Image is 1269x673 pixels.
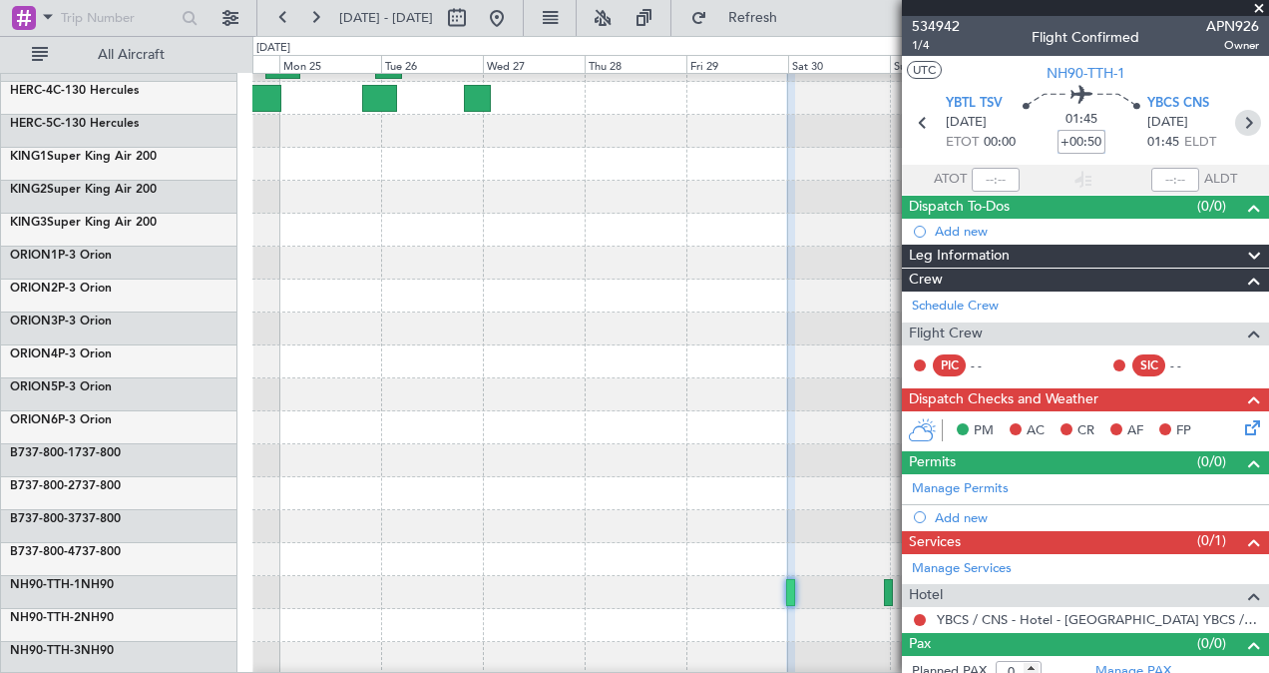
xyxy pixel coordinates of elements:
a: Manage Permits [912,479,1009,499]
span: ATOT [934,170,967,190]
span: ORION1 [10,250,58,262]
a: ORION4P-3 Orion [10,348,112,360]
span: Services [909,531,961,554]
input: --:-- [972,168,1020,192]
a: KING2Super King Air 200 [10,184,157,196]
span: [DATE] [1147,113,1188,133]
span: ORION5 [10,381,58,393]
div: PIC [933,354,966,376]
a: ORION5P-3 Orion [10,381,112,393]
span: (0/0) [1197,196,1226,217]
a: HERC-4C-130 Hercules [10,85,139,97]
span: AC [1027,421,1045,441]
span: ELDT [1184,133,1216,153]
div: Sun 31 [890,55,992,73]
span: B737-800-4 [10,546,75,558]
span: YBTL TSV [946,94,1003,114]
div: Mon 25 [279,55,381,73]
a: B737-800-4737-800 [10,546,121,558]
span: KING3 [10,217,47,229]
span: ETOT [946,133,979,153]
a: B737-800-2737-800 [10,480,121,492]
div: Sat 30 [788,55,890,73]
span: All Aircraft [52,48,211,62]
div: Wed 27 [483,55,585,73]
span: 01:45 [1147,133,1179,153]
span: NH90-TTH-2 [10,612,81,624]
a: NH90-TTH-1NH90 [10,579,114,591]
a: KING1Super King Air 200 [10,151,157,163]
a: NH90-TTH-3NH90 [10,645,114,657]
span: 00:00 [984,133,1016,153]
span: Crew [909,269,943,292]
div: Tue 26 [381,55,483,73]
span: 1/4 [912,37,960,54]
span: B737-800-3 [10,513,75,525]
span: Hotel [909,584,943,607]
span: PM [974,421,994,441]
span: YBCS CNS [1147,94,1209,114]
span: AF [1127,421,1143,441]
a: ORION2P-3 Orion [10,283,112,295]
span: [DATE] [946,113,987,133]
div: Thu 28 [585,55,686,73]
a: B737-800-1737-800 [10,447,121,459]
div: Fri 29 [686,55,788,73]
a: ORION3P-3 Orion [10,316,112,328]
span: NH90-TTH-3 [10,645,81,657]
span: B737-800-2 [10,480,75,492]
a: NH90-TTH-2NH90 [10,612,114,624]
button: All Aircraft [22,39,216,71]
span: ORION6 [10,414,58,426]
a: Manage Services [912,559,1012,579]
a: Schedule Crew [912,297,999,317]
span: HERC-4 [10,85,53,97]
span: Owner [1206,37,1259,54]
span: ALDT [1204,170,1237,190]
span: Dispatch To-Dos [909,196,1010,219]
span: (0/1) [1197,530,1226,551]
div: - - [971,356,1016,374]
div: SIC [1132,354,1165,376]
span: NH90-TTH-1 [1047,63,1125,84]
input: Trip Number [61,3,176,33]
a: ORION6P-3 Orion [10,414,112,426]
span: NH90-TTH-1 [10,579,81,591]
span: B737-800-1 [10,447,75,459]
span: Pax [909,633,931,656]
span: 534942 [912,16,960,37]
span: APN926 [1206,16,1259,37]
span: Flight Crew [909,323,983,345]
a: YBCS / CNS - Hotel - [GEOGRAPHIC_DATA] YBCS / CNS [937,611,1259,628]
a: ORION1P-3 Orion [10,250,112,262]
span: KING2 [10,184,47,196]
span: [DATE] - [DATE] [339,9,433,27]
span: 01:45 [1065,110,1097,130]
span: (0/0) [1197,633,1226,654]
div: [DATE] [256,40,290,57]
span: Refresh [711,11,795,25]
span: ORION4 [10,348,58,360]
span: (0/0) [1197,451,1226,472]
span: CR [1077,421,1094,441]
span: Permits [909,451,956,474]
span: FP [1176,421,1191,441]
div: Add new [935,223,1259,240]
button: Refresh [681,2,801,34]
div: Flight Confirmed [1032,27,1139,48]
span: HERC-5 [10,118,53,130]
button: UTC [907,61,942,79]
a: B737-800-3737-800 [10,513,121,525]
span: Dispatch Checks and Weather [909,388,1098,411]
div: - - [1170,356,1215,374]
span: Leg Information [909,245,1010,268]
span: KING1 [10,151,47,163]
div: Add new [935,509,1259,526]
span: ORION2 [10,283,58,295]
a: KING3Super King Air 200 [10,217,157,229]
span: ORION3 [10,316,58,328]
a: HERC-5C-130 Hercules [10,118,139,130]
